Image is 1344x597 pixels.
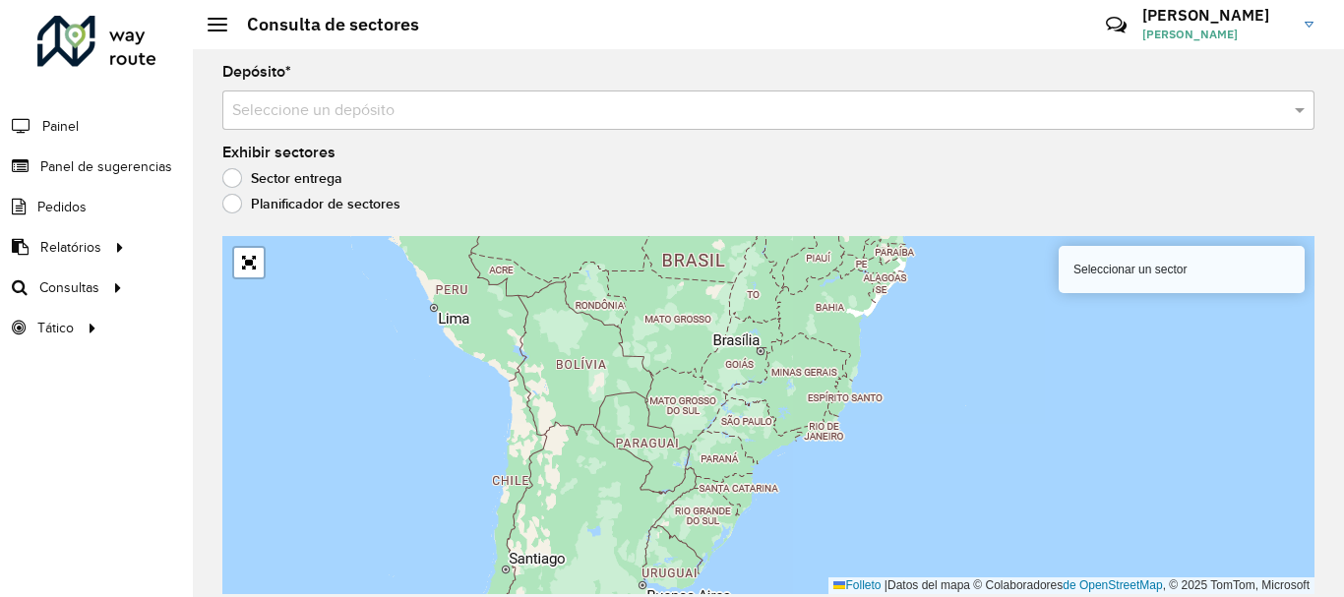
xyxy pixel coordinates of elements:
[222,144,336,160] font: Exhibir sectores
[1063,578,1162,592] a: de OpenStreetMap
[39,280,99,295] font: Consultas
[1163,578,1310,592] font: , © 2025 TomTom, Microsoft
[251,170,342,186] font: Sector entrega
[40,240,101,255] font: Relatórios
[1095,4,1137,46] a: Contacto Rápido
[887,578,1063,592] font: Datos del mapa © Colaboradores
[1073,263,1187,276] font: Seleccionar un sector
[222,63,285,80] font: Depósito
[1142,27,1238,41] font: [PERSON_NAME]
[833,578,881,592] a: Folleto
[37,321,74,335] font: Tático
[885,578,887,592] font: |
[40,159,172,174] font: Panel de sugerencias
[42,119,79,134] font: Painel
[845,578,881,592] font: Folleto
[234,248,264,277] a: Abrir mapa en tela cheia
[247,13,419,35] font: Consulta de sectores
[37,200,87,214] font: Pedidos
[1142,5,1269,25] font: [PERSON_NAME]
[251,196,400,211] font: Planificador de sectores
